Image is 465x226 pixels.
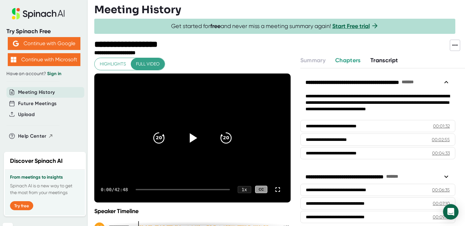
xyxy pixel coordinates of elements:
h3: Meeting History [94,4,181,16]
button: Transcript [370,56,398,65]
button: Continue with Google [8,37,80,50]
div: 00:06:35 [432,187,450,193]
span: Help Center [18,133,46,140]
div: Have an account? [6,71,81,77]
button: Continue with Microsoft [8,53,80,66]
a: Start Free trial [332,23,370,30]
img: Aehbyd4JwY73AAAAAElFTkSuQmCC [13,41,19,46]
div: 0:00 / 42:48 [101,187,128,192]
button: Highlights [95,58,131,70]
span: Summary [300,57,325,64]
p: Spinach AI is a new way to get the most from your meetings [10,182,80,196]
div: 00:01:32 [433,123,450,129]
button: Chapters [335,56,361,65]
button: Future Meetings [18,100,57,107]
button: Upload [18,111,35,118]
span: Chapters [335,57,361,64]
span: Get started for and never miss a meeting summary again! [171,23,379,30]
button: Full video [131,58,165,70]
h2: Discover Spinach AI [10,157,63,165]
div: 00:09:18 [433,214,450,220]
button: Summary [300,56,325,65]
div: Try Spinach Free [6,28,81,35]
div: 00:07:10 [433,200,450,207]
h3: From meetings to insights [10,175,80,180]
b: free [210,23,221,30]
span: Transcript [370,57,398,64]
div: 00:02:55 [432,136,450,143]
button: Help Center [18,133,53,140]
span: Highlights [100,60,126,68]
div: Open Intercom Messenger [443,204,459,220]
div: Speaker Timeline [94,208,291,215]
a: Sign in [47,71,61,76]
button: Try free [10,201,33,210]
div: 1 x [238,186,251,193]
div: CC [255,186,267,193]
button: Meeting History [18,89,55,96]
span: Full video [136,60,160,68]
div: 00:04:33 [432,150,450,156]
